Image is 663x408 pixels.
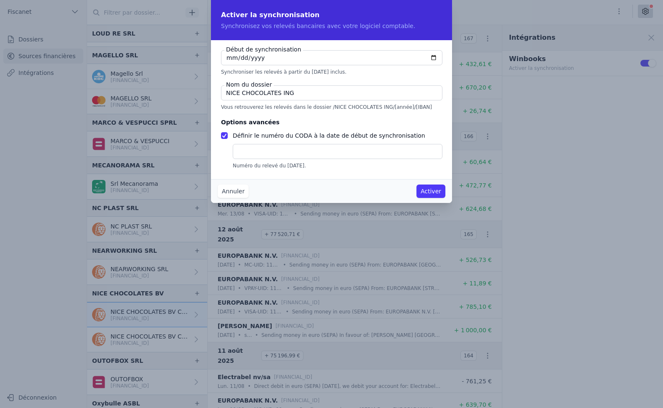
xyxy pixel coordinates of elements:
button: Annuler [218,185,249,198]
input: NOM SOCIETE [221,85,442,100]
p: Numéro du relevé du [DATE]. [233,162,442,169]
h2: Activer la synchronisation [221,10,442,20]
label: Début de synchronisation [224,45,303,54]
p: Vous retrouverez les relevés dans le dossier /NICE CHOCOLATES ING/[année]/[IBAN] [221,104,442,110]
p: Synchronisez vos relevés bancaires avec votre logiciel comptable. [221,22,442,30]
legend: Options avancées [221,117,280,127]
button: Activer [416,185,445,198]
p: Synchroniser les relevés à partir du [DATE] inclus. [221,69,442,75]
label: Nom du dossier [224,80,274,89]
label: Définir le numéro du CODA à la date de début de synchronisation [233,132,425,139]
